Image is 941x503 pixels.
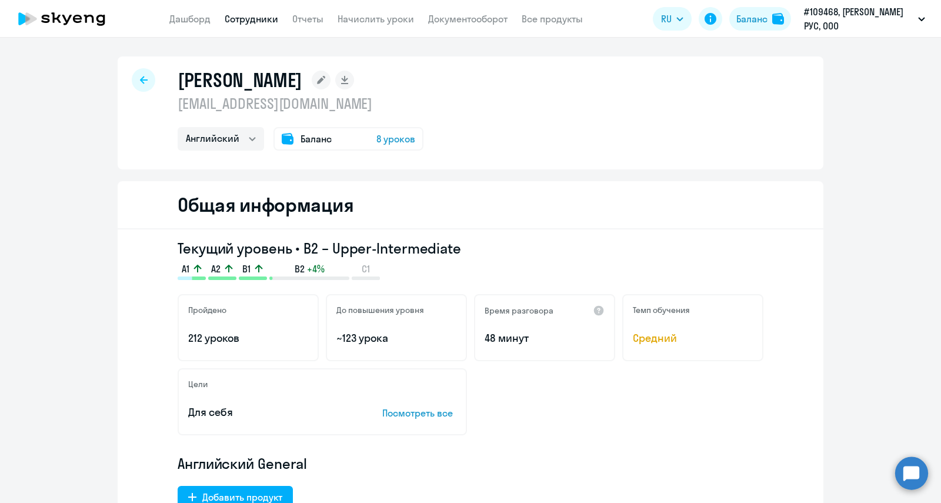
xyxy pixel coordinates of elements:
[633,305,690,315] h5: Темп обучения
[661,12,672,26] span: RU
[178,193,353,216] h2: Общая информация
[485,331,605,346] p: 48 минут
[178,68,302,92] h1: [PERSON_NAME]
[211,262,221,275] span: A2
[362,262,370,275] span: C1
[736,12,768,26] div: Баланс
[804,5,913,33] p: #109468, [PERSON_NAME] РУС, ООО
[772,13,784,25] img: balance
[295,262,305,275] span: B2
[522,13,583,25] a: Все продукты
[301,132,332,146] span: Баланс
[169,13,211,25] a: Дашборд
[182,262,189,275] span: A1
[225,13,278,25] a: Сотрудники
[428,13,508,25] a: Документооборот
[336,305,424,315] h5: До повышения уровня
[188,331,308,346] p: 212 уроков
[292,13,323,25] a: Отчеты
[798,5,931,33] button: #109468, [PERSON_NAME] РУС, ООО
[336,331,456,346] p: ~123 урока
[653,7,692,31] button: RU
[178,454,307,473] span: Английский General
[338,13,414,25] a: Начислить уроки
[188,379,208,389] h5: Цели
[382,406,456,420] p: Посмотреть все
[178,239,763,258] h3: Текущий уровень • B2 – Upper-Intermediate
[307,262,325,275] span: +4%
[485,305,553,316] h5: Время разговора
[633,331,753,346] span: Средний
[242,262,251,275] span: B1
[188,305,226,315] h5: Пройдено
[188,405,346,420] p: Для себя
[729,7,791,31] button: Балансbalance
[376,132,415,146] span: 8 уроков
[178,94,423,113] p: [EMAIL_ADDRESS][DOMAIN_NAME]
